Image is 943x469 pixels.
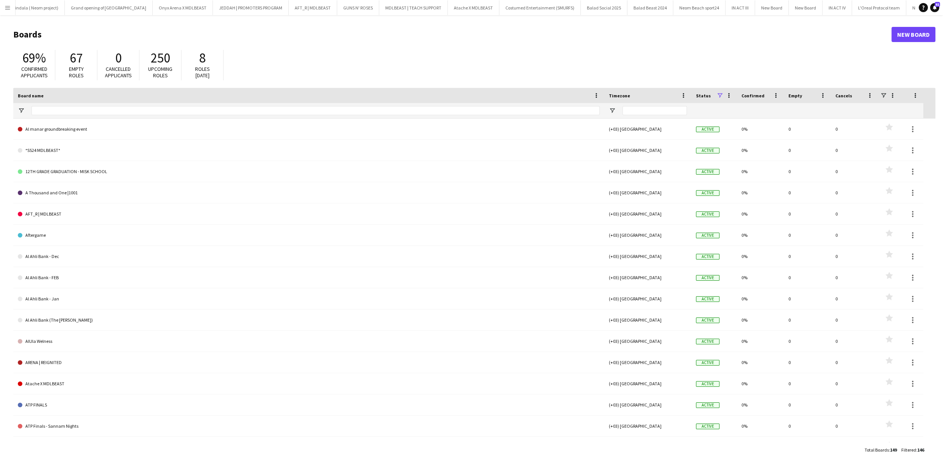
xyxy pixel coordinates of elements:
[930,3,939,12] a: 61
[737,288,784,309] div: 0%
[195,66,210,79] span: Roles [DATE]
[737,352,784,373] div: 0%
[831,225,878,245] div: 0
[65,0,153,15] button: Grand opening of [GEOGRAPHIC_DATA]
[737,373,784,394] div: 0%
[604,225,691,245] div: (+03) [GEOGRAPHIC_DATA]
[289,0,337,15] button: AFT_R | MDLBEAST
[784,310,831,330] div: 0
[696,339,719,344] span: Active
[784,373,831,394] div: 0
[673,0,726,15] button: Neom Beach sport24
[831,331,878,352] div: 0
[831,203,878,224] div: 0
[153,0,213,15] button: Onyx Arena X MDLBEAST
[604,394,691,415] div: (+03) [GEOGRAPHIC_DATA]
[784,140,831,161] div: 0
[788,93,802,98] span: Empty
[18,437,600,458] a: Badael -Jeddah Season
[784,246,831,267] div: 0
[604,182,691,203] div: (+03) [GEOGRAPHIC_DATA]
[499,0,581,15] button: Costumed Entertainment (SMURFS)
[604,288,691,309] div: (+03) [GEOGRAPHIC_DATA]
[18,416,600,437] a: ATP Finals - Sannam Nights
[831,288,878,309] div: 0
[18,93,44,98] span: Board name
[115,50,122,66] span: 0
[737,310,784,330] div: 0%
[831,437,878,458] div: 0
[831,267,878,288] div: 0
[604,437,691,458] div: (+03) [GEOGRAPHIC_DATA]
[379,0,448,15] button: MDLBEAST | TEACH SUPPORT
[70,50,83,66] span: 67
[604,310,691,330] div: (+03) [GEOGRAPHIC_DATA]
[823,0,852,15] button: IN ACT IV
[784,352,831,373] div: 0
[901,442,924,457] div: :
[737,140,784,161] div: 0%
[696,211,719,217] span: Active
[18,267,600,288] a: Al Ahli Bank - FEB
[18,352,600,373] a: ARENA | REIGNITED
[7,0,65,15] button: Sindala ( Neom project)
[609,93,630,98] span: Timezone
[696,402,719,408] span: Active
[18,310,600,331] a: Al Ahli Bank (The [PERSON_NAME])
[696,381,719,387] span: Active
[696,317,719,323] span: Active
[18,182,600,203] a: A Thousand and One |1001
[737,225,784,245] div: 0%
[18,140,600,161] a: *SS24 MDLBEAST*
[696,424,719,429] span: Active
[31,106,600,115] input: Board name Filter Input
[696,148,719,153] span: Active
[831,119,878,139] div: 0
[696,360,719,366] span: Active
[696,190,719,196] span: Active
[696,254,719,260] span: Active
[737,182,784,203] div: 0%
[18,203,600,225] a: AFT_R | MDLBEAST
[784,119,831,139] div: 0
[865,447,889,453] span: Total Boards
[696,275,719,281] span: Active
[148,66,172,79] span: Upcoming roles
[337,0,379,15] button: GUNS N' ROSES
[696,127,719,132] span: Active
[891,27,935,42] a: New Board
[22,50,46,66] span: 69%
[755,0,789,15] button: New Board
[890,447,897,453] span: 149
[622,106,687,115] input: Timezone Filter Input
[737,161,784,182] div: 0%
[741,93,765,98] span: Confirmed
[784,161,831,182] div: 0
[448,0,499,15] button: Atache X MDLBEAST
[21,66,48,79] span: Confirmed applicants
[737,437,784,458] div: 0%
[18,225,600,246] a: Aftergame
[789,0,823,15] button: New Board
[726,0,755,15] button: IN ACT III
[935,2,940,7] span: 61
[627,0,673,15] button: Balad Beast 2024
[213,0,289,15] button: JEDDAH | PROMOTERS PROGRAM
[784,331,831,352] div: 0
[604,119,691,139] div: (+03) [GEOGRAPHIC_DATA]
[831,352,878,373] div: 0
[604,246,691,267] div: (+03) [GEOGRAPHIC_DATA]
[69,66,84,79] span: Empty roles
[901,447,916,453] span: Filtered
[13,29,891,40] h1: Boards
[18,331,600,352] a: AlUla Welness
[18,161,600,182] a: 12TH GRADE GRADUATION - MISK SCHOOL
[831,246,878,267] div: 0
[835,93,852,98] span: Cancels
[737,203,784,224] div: 0%
[784,437,831,458] div: 0
[604,203,691,224] div: (+03) [GEOGRAPHIC_DATA]
[865,442,897,457] div: :
[737,267,784,288] div: 0%
[852,0,906,15] button: L'Oreal Protocol team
